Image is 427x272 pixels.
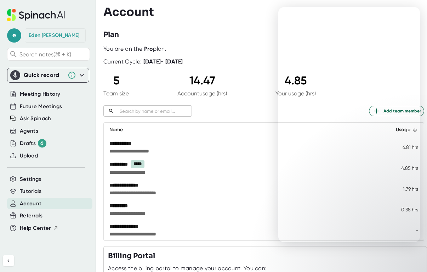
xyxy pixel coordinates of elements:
div: Name [109,126,301,134]
button: Referrals [20,212,42,220]
button: Account [20,200,41,208]
button: Future Meetings [20,102,62,111]
button: Drafts 6 [20,139,46,148]
span: Search notes (⌘ + K) [19,51,88,58]
div: 5 [103,74,129,87]
h3: Plan [103,29,119,40]
button: Collapse sidebar [3,255,14,266]
div: 4.85 [275,74,316,87]
iframe: Intercom live chat [403,248,420,265]
h3: Billing Portal [108,251,155,261]
iframe: Intercom live chat [278,7,420,242]
b: Pro [144,45,153,52]
div: Drafts [20,139,46,148]
div: Account usage (hrs) [177,90,227,97]
span: Help Center [20,224,51,232]
h3: Account [103,5,154,19]
button: Upload [20,152,38,160]
b: [DATE] - [DATE] [143,58,183,65]
div: Access the billing portal to manage your account. You can: [108,265,267,272]
div: Current Cycle: [103,58,183,65]
button: Ask Spinach [20,115,51,123]
button: Tutorials [20,187,41,195]
div: 14.47 [177,74,227,87]
button: Meeting History [20,90,60,98]
div: You are on the plan. [103,45,424,52]
div: 6 [38,139,46,148]
button: Agents [20,127,38,135]
div: Eden Blair [29,32,79,39]
div: Quick record [10,68,86,82]
button: Settings [20,175,41,183]
input: Search by name or email... [117,107,192,115]
span: e [7,28,21,43]
div: Your usage (hrs) [275,90,316,97]
div: Team size [103,90,129,97]
button: Help Center [20,224,58,232]
div: Quick record [24,72,64,79]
